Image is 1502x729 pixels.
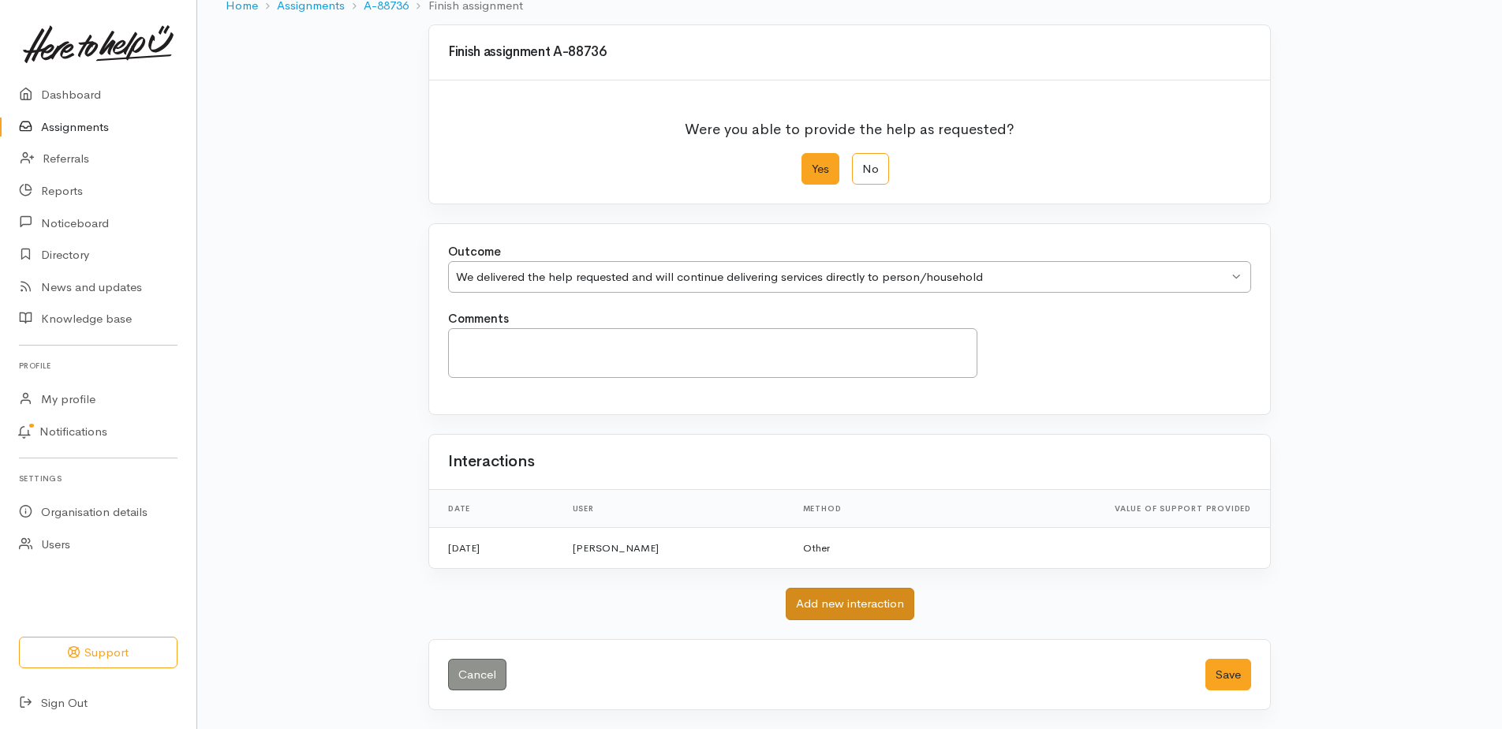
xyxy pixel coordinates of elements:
[922,490,1270,528] th: Value of support provided
[1205,659,1251,691] button: Save
[429,490,560,528] th: Date
[790,490,922,528] th: Method
[448,310,509,328] label: Comments
[852,153,889,185] label: No
[19,637,177,669] button: Support
[560,527,790,568] td: [PERSON_NAME]
[685,109,1014,140] p: Were you able to provide the help as requested?
[786,588,914,620] button: Add new interaction
[448,453,534,470] h2: Interactions
[448,243,501,261] label: Outcome
[448,659,506,691] a: Cancel
[19,355,177,376] h6: Profile
[456,268,1228,286] div: We delivered the help requested and will continue delivering services directly to person/household
[448,45,1251,60] h3: Finish assignment A-88736
[790,527,922,568] td: Other
[801,153,839,185] label: Yes
[19,468,177,489] h6: Settings
[560,490,790,528] th: User
[429,527,560,568] td: [DATE]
